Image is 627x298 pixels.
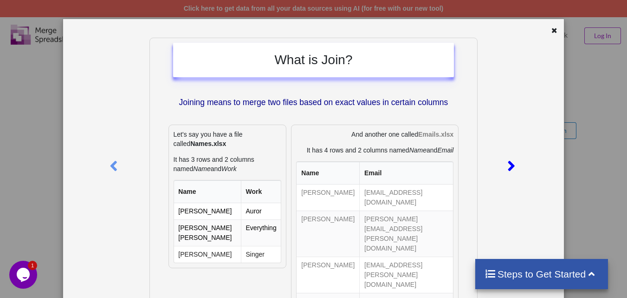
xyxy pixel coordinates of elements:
p: Let's say you have a file called [174,130,282,148]
i: Name [193,165,210,172]
td: [EMAIL_ADDRESS][DOMAIN_NAME] [359,185,453,211]
td: [PERSON_NAME] [297,185,359,211]
td: [PERSON_NAME][EMAIL_ADDRESS][PERSON_NAME][DOMAIN_NAME] [359,211,453,257]
td: [EMAIL_ADDRESS][PERSON_NAME][DOMAIN_NAME] [359,257,453,293]
iframe: chat widget [9,261,39,289]
td: [PERSON_NAME] [297,211,359,257]
p: Joining means to merge two files based on exact values in certain columns [173,97,454,108]
b: Emails.xlsx [418,131,453,138]
th: Name [297,162,359,185]
i: Name [409,146,427,154]
th: Name [174,180,241,203]
td: [PERSON_NAME] [297,257,359,293]
td: [PERSON_NAME] [174,203,241,219]
h4: Steps to Get Started [485,268,599,280]
i: Email [437,146,453,154]
i: Work [221,165,237,172]
h2: What is Join? [182,52,445,68]
td: [PERSON_NAME] [174,246,241,263]
p: It has 3 rows and 2 columns named and [174,155,282,173]
p: And another one called [296,130,453,139]
th: Work [241,180,281,203]
th: Email [359,162,453,185]
p: It has 4 rows and 2 columns named and [296,146,453,155]
td: Singer [241,246,281,263]
td: Everything [241,219,281,246]
b: Names.xlsx [190,140,226,147]
td: [PERSON_NAME] [PERSON_NAME] [174,219,241,246]
td: Auror [241,203,281,219]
